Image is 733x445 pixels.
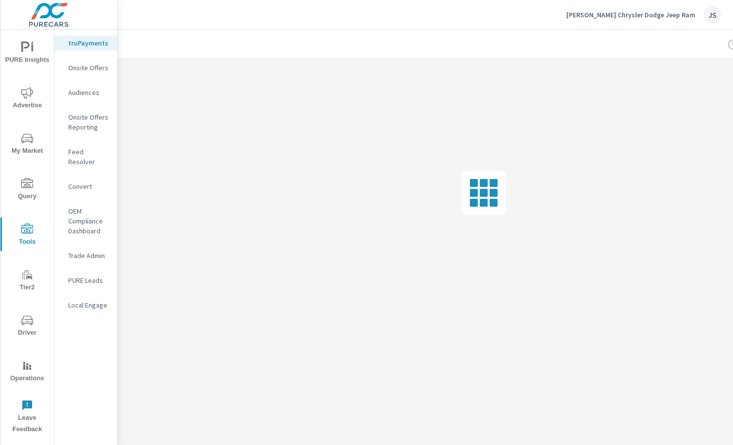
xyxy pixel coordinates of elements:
div: Convert [54,179,117,194]
p: PURE Leads [68,275,109,285]
p: Audiences [68,88,109,97]
span: My Market [3,133,51,157]
span: Driver [3,314,51,339]
div: Onsite Offers Reporting [54,110,117,134]
p: Convert [68,181,109,191]
p: Local Engage [68,300,109,310]
div: nav menu [0,30,54,439]
div: JS [703,6,721,24]
div: Feed Resolver [54,144,117,169]
div: PURE Leads [54,273,117,288]
span: Leave Feedback [3,400,51,435]
div: truPayments [54,36,117,50]
div: OEM Compliance Dashboard [54,204,117,238]
span: Query [3,178,51,202]
p: Onsite Offers Reporting [68,112,109,132]
span: PURE Insights [3,42,51,66]
div: Onsite Offers [54,60,117,75]
p: truPayments [68,38,109,48]
span: Operations [3,360,51,384]
div: Trade Admin [54,248,117,263]
p: Feed Resolver [68,147,109,167]
p: OEM Compliance Dashboard [68,206,109,236]
p: [PERSON_NAME] Chrysler Dodge Jeep Ram [566,10,695,19]
div: Audiences [54,85,117,100]
span: Advertise [3,87,51,111]
span: Tier2 [3,269,51,293]
div: Local Engage [54,298,117,312]
p: Trade Admin [68,251,109,261]
span: Tools [3,223,51,248]
p: Onsite Offers [68,63,109,73]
